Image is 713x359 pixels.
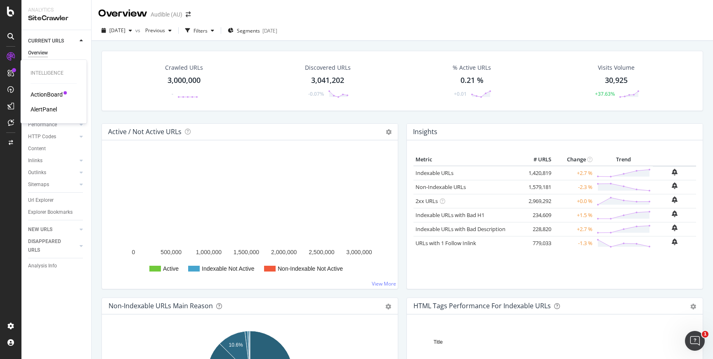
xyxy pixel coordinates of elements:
[553,208,595,222] td: +1.5 %
[672,210,678,217] div: bell-plus
[413,126,437,137] h4: Insights
[28,262,85,270] a: Analysis Info
[672,196,678,203] div: bell-plus
[416,169,453,177] a: Indexable URLs
[28,49,48,57] div: Overview
[28,49,85,57] a: Overview
[28,37,64,45] div: CURRENT URLS
[595,154,653,166] th: Trend
[520,208,553,222] td: 234,609
[271,249,297,255] text: 2,000,000
[520,180,553,194] td: 1,579,181
[28,168,77,177] a: Outlinks
[229,342,243,348] text: 10.6%
[28,14,85,23] div: SiteCrawler
[161,249,182,255] text: 500,000
[28,225,52,234] div: NEW URLS
[98,7,147,21] div: Overview
[31,90,63,99] div: ActionBoard
[553,194,595,208] td: +0.0 %
[305,64,351,72] div: Discovered URLs
[151,10,182,19] div: Audible (AU)
[28,208,73,217] div: Explorer Bookmarks
[672,182,678,189] div: bell-plus
[28,120,57,129] div: Performance
[31,70,77,77] div: Intelligence
[553,222,595,236] td: +2.7 %
[28,156,42,165] div: Inlinks
[28,132,77,141] a: HTTP Codes
[224,24,281,37] button: Segments[DATE]
[132,249,135,255] text: 0
[135,27,142,34] span: vs
[28,196,85,205] a: Url Explorer
[309,249,334,255] text: 2,500,000
[416,197,438,205] a: 2xx URLs
[520,154,553,166] th: # URLS
[454,90,467,97] div: +0.01
[234,249,259,255] text: 1,500,000
[28,156,77,165] a: Inlinks
[690,304,696,309] div: gear
[416,183,466,191] a: Non-Indexable URLs
[386,129,392,135] i: Options
[308,90,324,97] div: -0.07%
[553,236,595,250] td: -1.3 %
[28,262,57,270] div: Analysis Info
[416,239,476,247] a: URLs with 1 Follow Inlink
[28,180,77,189] a: Sitemaps
[453,64,491,72] div: % Active URLs
[372,280,396,287] a: View More
[28,120,77,129] a: Performance
[28,168,46,177] div: Outlinks
[385,304,391,309] div: gear
[413,302,551,310] div: HTML Tags Performance for Indexable URLs
[163,265,179,272] text: Active
[702,331,708,338] span: 1
[237,27,260,34] span: Segments
[434,339,443,345] text: Title
[109,27,125,34] span: 2025 Aug. 30th
[194,27,208,34] div: Filters
[553,154,595,166] th: Change
[168,75,201,86] div: 3,000,000
[672,224,678,231] div: bell-plus
[520,236,553,250] td: 779,033
[595,90,615,97] div: +37.63%
[685,331,705,351] iframe: Intercom live chat
[28,180,49,189] div: Sitemaps
[416,211,484,219] a: Indexable URLs with Bad H1
[28,225,77,234] a: NEW URLS
[28,132,56,141] div: HTTP Codes
[202,265,255,272] text: Indexable Not Active
[672,169,678,175] div: bell-plus
[28,237,70,255] div: DISAPPEARED URLS
[520,222,553,236] td: 228,820
[553,166,595,180] td: +2.7 %
[278,265,343,272] text: Non-Indexable Not Active
[28,37,77,45] a: CURRENT URLS
[172,90,173,97] div: -
[346,249,372,255] text: 3,000,000
[28,208,85,217] a: Explorer Bookmarks
[28,196,54,205] div: Url Explorer
[460,75,484,86] div: 0.21 %
[109,154,391,282] svg: A chart.
[165,64,203,72] div: Crawled URLs
[196,249,222,255] text: 1,000,000
[413,154,520,166] th: Metric
[28,144,85,153] a: Content
[605,75,628,86] div: 30,925
[28,7,85,14] div: Analytics
[262,27,277,34] div: [DATE]
[109,302,213,310] div: Non-Indexable URLs Main Reason
[182,24,217,37] button: Filters
[553,180,595,194] td: -2.3 %
[672,239,678,245] div: bell-plus
[28,144,46,153] div: Content
[31,105,57,113] a: AlertPanel
[520,166,553,180] td: 1,420,819
[108,126,182,137] h4: Active / Not Active URLs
